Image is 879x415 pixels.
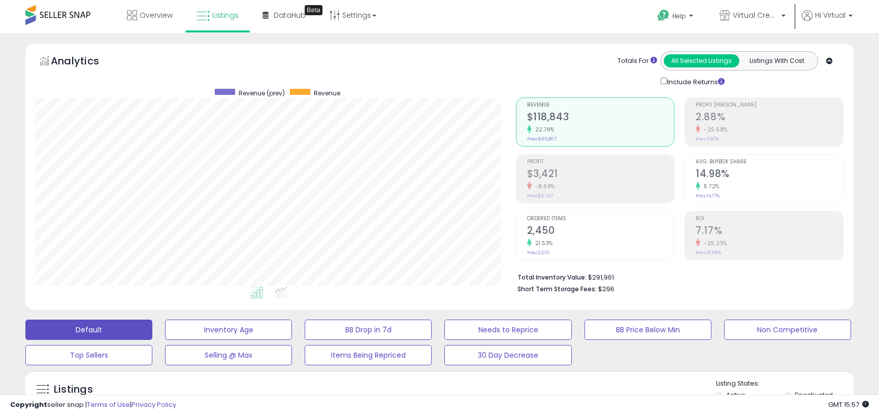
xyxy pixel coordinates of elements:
[314,89,340,97] span: Revenue
[305,5,322,15] div: Tooltip anchor
[132,400,176,409] a: Privacy Policy
[10,400,176,410] div: seller snap | |
[532,183,555,190] small: -8.69%
[696,168,843,182] h2: 14.98%
[527,216,674,222] span: Ordered Items
[733,10,778,20] span: Virtual Creative USA
[696,225,843,238] h2: 7.17%
[696,216,843,222] span: ROI
[726,391,745,399] label: Active
[696,193,720,199] small: Prev: 14.17%
[517,285,597,293] b: Short Term Storage Fees:
[739,54,815,67] button: Listings With Cost
[696,250,721,256] small: Prev: 9.59%
[532,239,553,247] small: 21.53%
[617,56,657,66] div: Totals For
[700,126,728,133] small: -25.58%
[25,320,152,340] button: Default
[239,89,285,97] span: Revenue (prev)
[700,239,727,247] small: -25.23%
[696,102,843,108] span: Profit [PERSON_NAME]
[305,345,432,365] button: Items Being Repriced
[532,126,555,133] small: 22.76%
[527,111,674,125] h2: $118,843
[815,10,845,20] span: Hi Virtual
[724,320,851,340] button: Non Competitive
[672,12,686,20] span: Help
[664,54,739,67] button: All Selected Listings
[598,284,614,294] span: $296
[25,345,152,365] button: Top Sellers
[54,383,93,397] h5: Listings
[828,400,869,409] span: 2025-10-10 15:57 GMT
[696,111,843,125] h2: 2.88%
[657,9,670,22] i: Get Help
[140,10,173,20] span: Overview
[274,10,306,20] span: DataHub
[527,136,557,142] small: Prev: $96,807
[653,76,737,87] div: Include Returns
[165,320,292,340] button: Inventory Age
[696,136,719,142] small: Prev: 3.87%
[10,400,47,409] strong: Copyright
[696,159,843,165] span: Avg. Buybox Share
[527,193,553,199] small: Prev: $3,747
[444,345,571,365] button: 30 Day Decrease
[795,391,833,399] label: Deactivated
[527,225,674,238] h2: 2,450
[527,168,674,182] h2: $3,421
[700,183,720,190] small: 5.72%
[165,345,292,365] button: Selling @ Max
[527,159,674,165] span: Profit
[517,270,836,283] li: $291,961
[444,320,571,340] button: Needs to Reprice
[584,320,711,340] button: BB Price Below Min
[212,10,239,20] span: Listings
[517,273,587,282] b: Total Inventory Value:
[527,102,674,108] span: Revenue
[87,400,130,409] a: Terms of Use
[716,379,854,389] p: Listing States:
[51,54,119,71] h5: Analytics
[527,250,549,256] small: Prev: 2,016
[649,2,703,33] a: Help
[305,320,432,340] button: BB Drop in 7d
[802,10,853,33] a: Hi Virtual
